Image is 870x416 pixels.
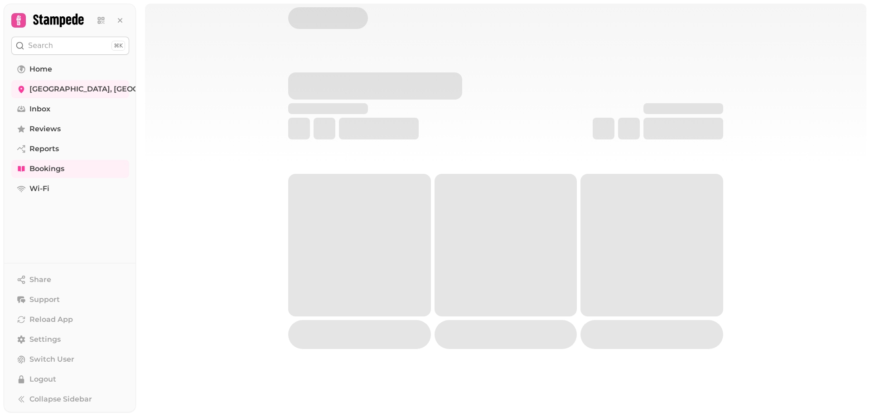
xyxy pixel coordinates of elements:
[29,294,60,305] span: Support
[29,124,61,134] span: Reviews
[11,330,129,349] a: Settings
[29,84,194,95] span: [GEOGRAPHIC_DATA], [GEOGRAPHIC_DATA]
[11,60,129,78] a: Home
[29,374,56,385] span: Logout
[11,120,129,138] a: Reviews
[11,390,129,408] button: Collapse Sidebar
[29,394,92,405] span: Collapse Sidebar
[28,40,53,51] p: Search
[11,350,129,368] button: Switch User
[11,180,129,198] a: Wi-Fi
[29,163,64,174] span: Bookings
[29,64,52,75] span: Home
[11,140,129,158] a: Reports
[11,370,129,388] button: Logout
[29,183,49,194] span: Wi-Fi
[29,354,74,365] span: Switch User
[29,314,73,325] span: Reload App
[11,271,129,289] button: Share
[29,274,51,285] span: Share
[29,104,50,115] span: Inbox
[11,37,129,55] button: Search⌘K
[11,291,129,309] button: Support
[11,160,129,178] a: Bookings
[11,80,129,98] a: [GEOGRAPHIC_DATA], [GEOGRAPHIC_DATA]
[11,311,129,329] button: Reload App
[11,100,129,118] a: Inbox
[29,334,61,345] span: Settings
[29,143,59,154] span: Reports
[111,41,125,51] div: ⌘K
